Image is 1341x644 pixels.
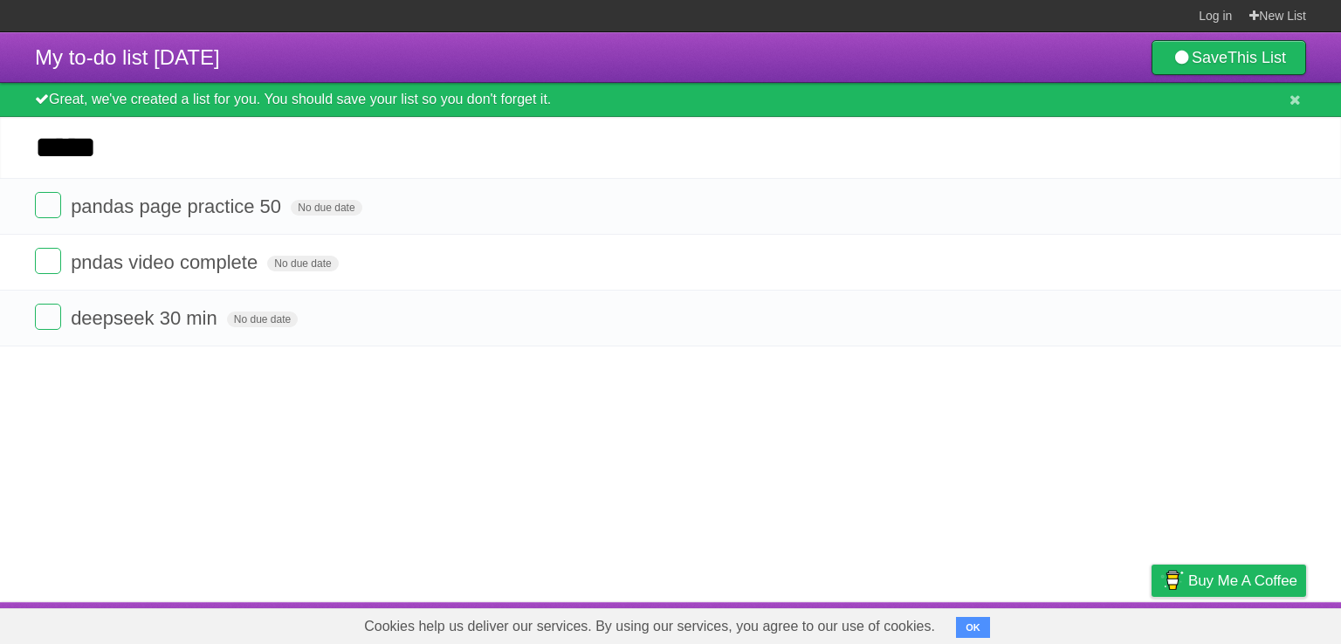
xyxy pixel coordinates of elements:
a: Developers [977,606,1048,640]
a: About [919,606,956,640]
label: Done [35,304,61,330]
img: Buy me a coffee [1160,565,1184,595]
span: No due date [291,200,361,216]
b: This List [1228,49,1286,66]
span: Buy me a coffee [1188,565,1297,596]
button: OK [956,617,990,638]
span: My to-do list [DATE] [35,45,220,69]
span: pndas video complete [71,251,262,273]
a: Buy me a coffee [1152,565,1306,597]
span: Cookies help us deliver our services. By using our services, you agree to our use of cookies. [347,609,952,644]
span: pandas page practice 50 [71,195,285,217]
label: Done [35,192,61,218]
label: Done [35,248,61,274]
a: Suggest a feature [1196,606,1306,640]
span: deepseek 30 min [71,307,222,329]
a: SaveThis List [1152,40,1306,75]
a: Privacy [1129,606,1174,640]
a: Terms [1069,606,1108,640]
span: No due date [227,312,298,327]
span: No due date [267,256,338,271]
